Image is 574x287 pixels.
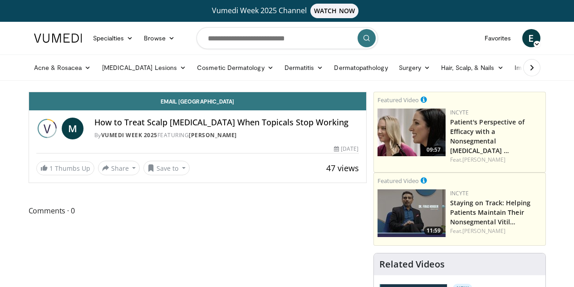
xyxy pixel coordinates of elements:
[462,227,505,235] a: [PERSON_NAME]
[378,189,446,237] a: 11:59
[143,161,190,175] button: Save to
[29,92,366,110] a: Email [GEOGRAPHIC_DATA]
[189,131,237,139] a: [PERSON_NAME]
[378,109,446,156] img: 2c48d197-61e9-423b-8908-6c4d7e1deb64.png.150x105_q85_crop-smart_upscale.jpg
[29,59,97,77] a: Acne & Rosacea
[522,29,540,47] a: E
[379,259,445,270] h4: Related Videos
[462,156,505,163] a: [PERSON_NAME]
[138,29,180,47] a: Browse
[378,96,419,104] small: Featured Video
[424,146,443,154] span: 09:57
[88,29,139,47] a: Specialties
[94,131,359,139] div: By FEATURING
[450,198,531,226] a: Staying on Track: Helping Patients Maintain Their Nonsegmental Vitil…
[98,161,140,175] button: Share
[326,163,359,173] span: 47 views
[450,118,525,155] a: Patient's Perspective of Efficacy with a Nonsegmental [MEDICAL_DATA] …
[334,145,358,153] div: [DATE]
[101,131,157,139] a: Vumedi Week 2025
[450,227,542,235] div: Feat.
[34,34,82,43] img: VuMedi Logo
[35,4,539,18] a: Vumedi Week 2025 ChannelWATCH NOW
[329,59,393,77] a: Dermatopathology
[191,59,279,77] a: Cosmetic Dermatology
[450,189,469,197] a: Incyte
[196,27,378,49] input: Search topics, interventions
[479,29,517,47] a: Favorites
[310,4,358,18] span: WATCH NOW
[97,59,192,77] a: [MEDICAL_DATA] Lesions
[94,118,359,128] h4: How to Treat Scalp [MEDICAL_DATA] When Topicals Stop Working
[36,118,58,139] img: Vumedi Week 2025
[378,109,446,156] a: 09:57
[393,59,436,77] a: Surgery
[29,205,367,217] span: Comments 0
[450,156,542,164] div: Feat.
[424,227,443,235] span: 11:59
[436,59,509,77] a: Hair, Scalp, & Nails
[36,161,94,175] a: 1 Thumbs Up
[49,164,53,173] span: 1
[62,118,83,139] a: M
[279,59,329,77] a: Dermatitis
[450,109,469,116] a: Incyte
[378,177,419,185] small: Featured Video
[378,189,446,237] img: fe0751a3-754b-4fa7-bfe3-852521745b57.png.150x105_q85_crop-smart_upscale.jpg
